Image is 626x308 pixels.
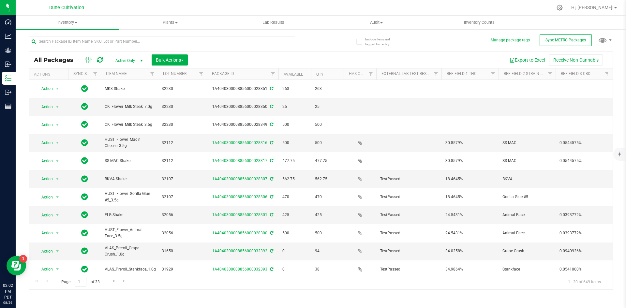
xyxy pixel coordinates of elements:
a: Lab Results [222,16,325,29]
button: Receive Non-Cannabis [549,54,603,66]
a: 1A4040300008856000028307 [212,177,267,181]
span: Action [36,247,53,256]
a: 1A4040300008856000028300 [212,231,267,235]
div: 1A4040300008856000028351 [206,86,279,92]
span: Action [36,265,53,274]
span: 500 [282,230,307,236]
span: Sync from Compliance System [269,249,273,253]
span: In Sync [81,192,88,201]
span: CK_Flower_Milk Steak_3.5g [105,122,154,128]
span: Action [36,102,53,111]
a: Plants [119,16,222,29]
input: 1 [75,277,86,287]
span: Action [36,156,53,166]
span: 0 [282,266,307,272]
span: Gorilla Glue #5 [502,194,552,200]
span: Sync from Compliance System [269,140,273,145]
span: HUST_Flower_Gorilla Glue #5_3.5g [105,191,154,203]
span: TestPassed [380,230,438,236]
span: 0.0544575% [559,140,609,146]
span: Hi, [PERSON_NAME]! [571,5,614,10]
span: ELG Shake [105,212,154,218]
inline-svg: Inbound [5,61,11,67]
th: Has COA [344,68,376,80]
span: 31650 [162,248,203,254]
span: 0 [282,248,307,254]
a: Inventory Counts [428,16,531,29]
span: In Sync [81,156,88,165]
inline-svg: Dashboard [5,19,11,25]
span: 30.8579% [445,140,495,146]
a: Go to the next page [109,277,119,286]
span: 32107 [162,194,203,200]
span: Action [36,174,53,183]
span: 30.8579% [445,158,495,164]
span: Animal Face [502,212,552,218]
a: Available [284,72,303,77]
span: Inventory Counts [455,20,503,25]
a: Filter [268,68,278,80]
span: SS MAC Shake [105,158,154,164]
span: BKVA Shake [105,176,154,182]
span: 500 [282,140,307,146]
span: Grape Crush [502,248,552,254]
span: Lab Results [254,20,293,25]
a: Filter [196,68,207,80]
a: Ref Field 2 Strain Name [504,71,551,76]
span: Sync from Compliance System [269,122,273,127]
iframe: Resource center [7,256,26,275]
a: Filter [90,68,101,80]
span: 32112 [162,140,203,146]
span: Stankface [502,266,552,272]
span: select [53,120,62,129]
span: BKVA [502,176,552,182]
a: Qty [316,72,323,77]
input: Search Package ID, Item Name, SKU, Lot or Part Number... [29,37,295,46]
a: 1A4040300008856000028301 [212,213,267,217]
span: In Sync [81,265,88,274]
span: 1 - 20 of 649 items [563,277,606,286]
span: select [53,174,62,183]
span: SS MAC [502,140,552,146]
span: All Packages [34,56,80,64]
inline-svg: Analytics [5,33,11,39]
a: Filter [147,68,158,80]
span: In Sync [81,210,88,219]
a: 1A4040300008856000028317 [212,158,267,163]
a: Lot Number [163,71,186,76]
span: select [53,265,62,274]
span: 24.5431% [445,212,495,218]
span: 32056 [162,212,203,218]
span: 32230 [162,104,203,110]
button: Manage package tags [491,37,530,43]
span: In Sync [81,228,88,238]
span: select [53,84,62,93]
span: 500 [282,122,307,128]
span: Dune Cultivation [49,5,84,10]
iframe: Resource center unread badge [19,255,27,263]
a: 1A4040300008856000032393 [212,267,267,271]
div: Manage settings [556,5,564,11]
inline-svg: Grow [5,47,11,53]
span: In Sync [81,84,88,93]
span: HUST_Flower_Mac n Cheese_3.5g [105,137,154,149]
span: Sync from Compliance System [269,213,273,217]
span: Animal Face [502,230,552,236]
span: 562.75 [282,176,307,182]
span: Action [36,228,53,238]
span: TestPassed [380,176,438,182]
span: 32230 [162,86,203,92]
span: Sync from Compliance System [269,267,273,271]
span: Action [36,211,53,220]
a: Filter [488,68,499,80]
button: Export to Excel [505,54,549,66]
span: 470 [282,194,307,200]
button: Sync METRC Packages [540,34,592,46]
a: Ref Field 1 THC [447,71,477,76]
span: Sync from Compliance System [269,104,273,109]
a: 1A4040300008856000028306 [212,195,267,199]
span: Action [36,193,53,202]
span: MK3 Shake [105,86,154,92]
span: CK_Flower_Milk Steak_7.0g [105,104,154,110]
